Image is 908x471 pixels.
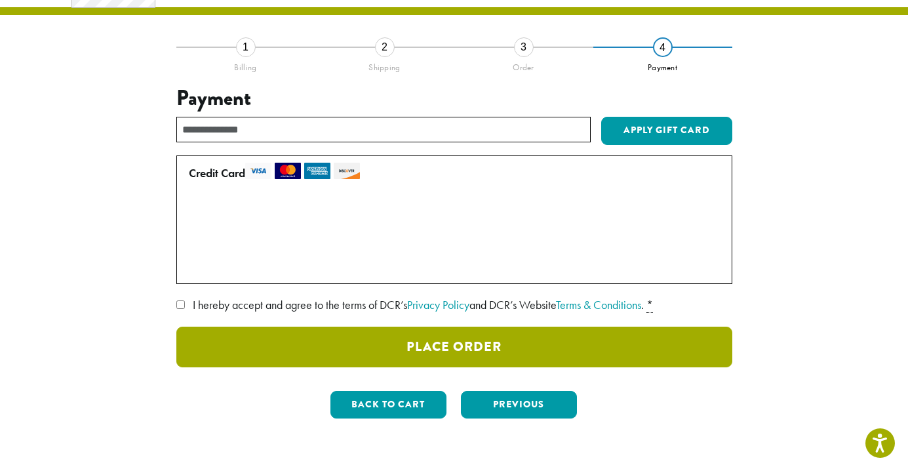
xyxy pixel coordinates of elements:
[176,86,732,111] h3: Payment
[245,163,271,179] img: visa
[593,57,732,73] div: Payment
[514,37,534,57] div: 3
[461,391,577,419] button: Previous
[556,297,641,312] a: Terms & Conditions
[193,297,644,312] span: I hereby accept and agree to the terms of DCR’s and DCR’s Website .
[275,163,301,179] img: mastercard
[189,163,715,184] label: Credit Card
[454,57,593,73] div: Order
[176,300,185,309] input: I hereby accept and agree to the terms of DCR’sPrivacy Policyand DCR’s WebsiteTerms & Conditions. *
[176,327,732,367] button: Place Order
[334,163,360,179] img: discover
[315,57,454,73] div: Shipping
[330,391,446,419] button: Back to cart
[375,37,395,57] div: 2
[176,57,315,73] div: Billing
[236,37,256,57] div: 1
[407,297,469,312] a: Privacy Policy
[653,37,673,57] div: 4
[304,163,330,179] img: amex
[646,297,653,313] abbr: required
[601,117,732,146] button: Apply Gift Card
